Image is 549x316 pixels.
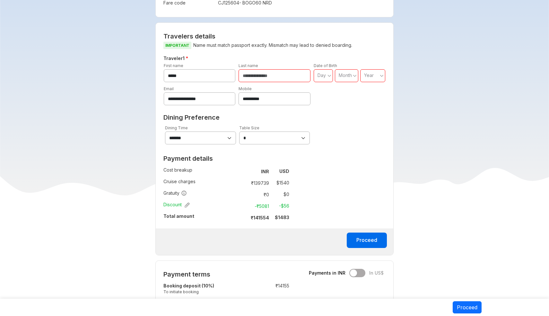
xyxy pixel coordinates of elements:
[245,178,272,187] td: ₹ 139739
[163,41,386,49] p: Name must match passport exactly. Mismatch may lead to denied boarding.
[248,281,251,298] td: :
[165,125,188,130] label: Dining Time
[242,189,245,200] td: :
[272,178,289,187] td: $ 1540
[309,270,345,276] span: Payments in INR
[163,283,214,288] strong: Booking deposit (10%)
[163,155,289,162] h2: Payment details
[163,213,194,219] strong: Total amount
[239,63,258,68] label: Last name
[318,73,326,78] span: Day
[272,190,289,199] td: $ 0
[261,169,269,174] strong: INR
[275,215,289,220] strong: $ 1483
[163,289,248,295] small: To initiate booking
[163,177,242,189] td: Cruise charges
[369,270,384,276] span: In US$
[245,201,272,210] td: -₹ 5081
[162,55,387,62] h5: Traveler 1
[380,73,384,79] svg: angle down
[314,63,337,68] label: Date of Birth
[453,301,482,313] button: Proceed
[163,166,242,177] td: Cost breakup
[239,125,259,130] label: Table Size
[242,200,245,212] td: :
[251,298,289,314] td: ₹ 42466
[242,177,245,189] td: :
[245,190,272,199] td: ₹ 0
[163,32,386,40] h2: Travelers details
[163,190,187,196] span: Gratuity
[239,86,252,91] label: Mobile
[163,42,191,49] span: IMPORTANT
[242,166,245,177] td: :
[164,63,183,68] label: First name
[279,168,289,174] strong: USD
[242,212,245,223] td: :
[364,73,374,78] span: Year
[339,73,352,78] span: Month
[163,114,386,121] h2: Dining Preference
[251,215,269,220] strong: ₹ 141554
[163,270,289,278] h2: Payment terms
[347,233,387,248] button: Proceed
[163,201,190,208] span: Discount
[248,298,251,314] td: :
[272,201,289,210] td: -$ 56
[251,281,289,298] td: ₹ 14155
[327,73,331,79] svg: angle down
[353,73,357,79] svg: angle down
[164,86,174,91] label: Email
